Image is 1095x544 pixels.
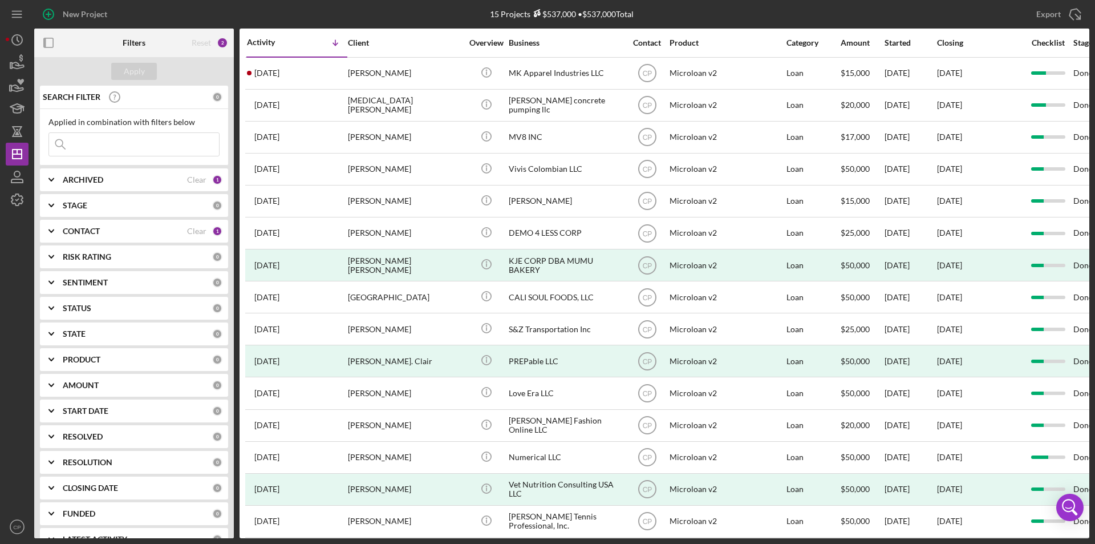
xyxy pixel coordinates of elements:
text: CP [642,422,652,430]
div: $50,000 [841,506,883,537]
div: Loan [786,58,839,88]
text: CP [642,70,652,78]
div: Loan [786,378,839,408]
div: Category [786,38,839,47]
div: [PERSON_NAME] concrete pumping llc [509,90,623,120]
div: Loan [786,186,839,216]
div: $50,000 [841,282,883,312]
div: CALI SOUL FOODS, LLC [509,282,623,312]
div: Apply [124,63,145,80]
time: 2025-01-20 22:04 [254,357,279,366]
div: Loan [786,314,839,344]
div: [PERSON_NAME] [348,186,462,216]
div: Client [348,38,462,47]
div: Numerical LLC [509,442,623,473]
div: Microloan v2 [670,186,784,216]
div: 0 [212,92,222,102]
div: 0 [212,329,222,339]
div: Loan [786,90,839,120]
div: Business [509,38,623,47]
div: Open Intercom Messenger [1056,494,1084,521]
div: KJE CORP DBA MUMU BAKERY [509,250,623,280]
button: Export [1025,3,1089,26]
div: Microloan v2 [670,474,784,505]
time: 2024-12-18 19:23 [254,485,279,494]
div: $25,000 [841,218,883,248]
div: [DATE] [937,485,962,494]
div: Export [1036,3,1061,26]
time: 2025-01-10 04:58 [254,421,279,430]
b: AMOUNT [63,381,99,390]
div: [PERSON_NAME] [348,506,462,537]
time: 2025-07-08 21:14 [254,100,279,110]
div: [DATE] [885,122,936,152]
div: [DATE] [885,378,936,408]
div: [DATE] [885,506,936,537]
time: 2024-12-03 12:25 [254,517,279,526]
b: FUNDED [63,509,95,518]
div: [DATE] [885,442,936,473]
div: Loan [786,410,839,441]
div: Loan [786,442,839,473]
div: 0 [212,406,222,416]
b: RESOLVED [63,432,103,441]
time: [DATE] [937,420,962,430]
div: Loan [786,474,839,505]
div: [PERSON_NAME] [348,378,462,408]
div: Clear [187,175,206,184]
button: Apply [111,63,157,80]
div: Microloan v2 [670,282,784,312]
div: Microloan v2 [670,410,784,441]
div: $50,000 [841,474,883,505]
div: Loan [786,122,839,152]
div: New Project [63,3,107,26]
text: CP [642,261,652,269]
div: Microloan v2 [670,90,784,120]
div: Microloan v2 [670,58,784,88]
div: [DATE] [885,250,936,280]
text: CP [642,166,652,174]
div: Overview [465,38,508,47]
div: 2 [217,37,228,49]
div: 0 [212,432,222,442]
text: CP [642,102,652,110]
div: 1 [212,226,222,236]
div: [DATE] [885,282,936,312]
div: Loan [786,250,839,280]
div: [PERSON_NAME] [348,442,462,473]
div: Amount [841,38,883,47]
div: Contact [626,38,668,47]
div: $50,000 [841,154,883,184]
div: [PERSON_NAME] [PERSON_NAME] [348,250,462,280]
div: [PERSON_NAME] [348,218,462,248]
div: $20,000 [841,410,883,441]
time: [DATE] [937,324,962,334]
div: PREPable LLC [509,346,623,376]
div: Product [670,38,784,47]
div: [MEDICAL_DATA][PERSON_NAME] [348,90,462,120]
div: $17,000 [841,122,883,152]
div: [DATE] [885,154,936,184]
div: [PERSON_NAME] Fashion Online LLC [509,410,623,441]
div: Applied in combination with filters below [48,118,220,127]
time: 2025-05-02 22:44 [254,196,279,205]
div: [DATE] [885,218,936,248]
div: [PERSON_NAME] Tennis Professional, Inc. [509,506,623,537]
div: MK Apparel Industries LLC [509,58,623,88]
time: [DATE] [937,516,962,526]
div: 0 [212,303,222,313]
div: Clear [187,227,206,236]
time: [DATE] [937,452,962,462]
div: 0 [212,277,222,288]
div: 0 [212,354,222,365]
b: CLOSING DATE [63,483,118,493]
text: CP [13,524,21,530]
div: 0 [212,457,222,468]
b: PRODUCT [63,355,100,364]
button: New Project [34,3,119,26]
div: $50,000 [841,250,883,280]
div: Microloan v2 [670,122,784,152]
div: [DATE] [937,261,962,270]
div: Microloan v2 [670,506,784,537]
text: CP [642,198,652,205]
